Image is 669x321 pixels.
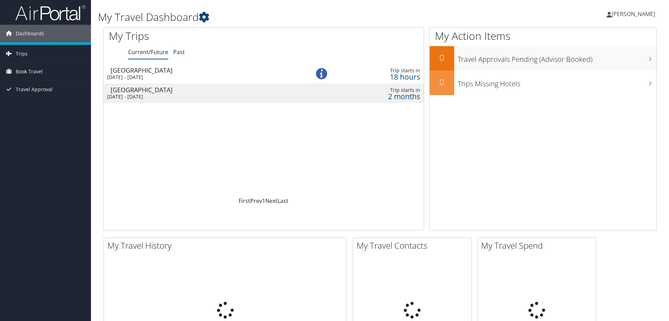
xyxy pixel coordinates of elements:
[277,197,288,205] a: Last
[357,240,471,251] h2: My Travel Contacts
[107,74,292,80] div: [DATE] - [DATE]
[262,197,265,205] a: 1
[430,71,656,95] a: 0Trips Missing Hotels
[347,87,420,93] div: Trip starts in
[107,94,292,100] div: [DATE] - [DATE]
[607,3,662,24] a: [PERSON_NAME]
[250,197,262,205] a: Prev
[265,197,277,205] a: Next
[458,51,656,64] h3: Travel Approvals Pending (Advisor Booked)
[430,52,454,64] h2: 0
[347,93,420,100] div: 2 months
[111,67,295,73] div: [GEOGRAPHIC_DATA]
[16,25,44,42] span: Dashboards
[111,87,295,93] div: [GEOGRAPHIC_DATA]
[15,5,85,21] img: airportal-logo.png
[16,45,28,63] span: Trips
[430,46,656,71] a: 0Travel Approvals Pending (Advisor Booked)
[430,76,454,88] h2: 0
[239,197,250,205] a: First
[347,67,420,74] div: Trip starts in
[430,29,656,43] h1: My Action Items
[458,75,656,89] h3: Trips Missing Hotels
[98,10,474,24] h1: My Travel Dashboard
[107,240,346,251] h2: My Travel History
[109,29,285,43] h1: My Trips
[612,10,655,18] span: [PERSON_NAME]
[316,68,327,79] img: alert-flat-solid-info.png
[16,63,43,80] span: Book Travel
[128,48,168,56] a: Current/Future
[173,48,185,56] a: Past
[347,74,420,80] div: 18 hours
[16,81,52,98] span: Travel Approval
[481,240,596,251] h2: My Travel Spend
